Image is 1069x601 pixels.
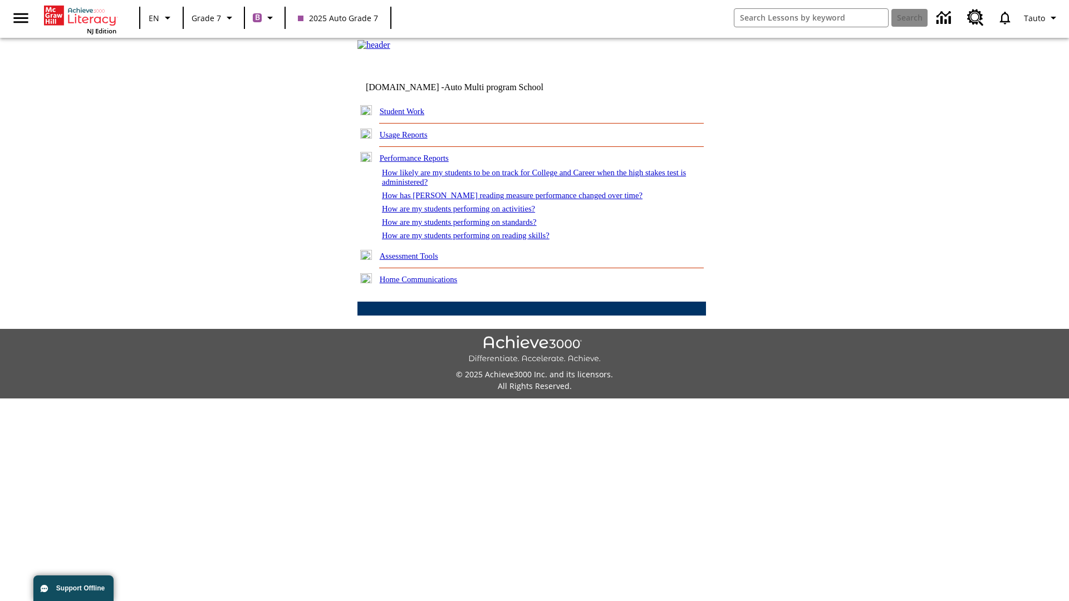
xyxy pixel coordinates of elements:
a: Home Communications [380,275,458,284]
img: plus.gif [360,273,372,283]
span: Tauto [1024,12,1045,24]
span: Grade 7 [192,12,221,24]
a: Notifications [990,3,1019,32]
img: header [357,40,390,50]
img: plus.gif [360,105,372,115]
span: Support Offline [56,584,105,592]
a: Assessment Tools [380,252,438,260]
span: EN [149,12,159,24]
a: How are my students performing on standards? [382,218,537,226]
button: Grade: Grade 7, Select a grade [187,8,241,28]
a: How are my students performing on reading skills? [382,231,550,240]
button: Profile/Settings [1019,8,1065,28]
a: Student Work [380,107,424,116]
a: Resource Center, Will open in new tab [960,3,990,33]
a: Usage Reports [380,130,428,139]
img: Achieve3000 Differentiate Accelerate Achieve [468,336,601,364]
input: search field [734,9,888,27]
button: Open side menu [4,2,37,35]
span: NJ Edition [87,27,116,35]
a: Performance Reports [380,154,449,162]
img: minus.gif [360,152,372,162]
button: Support Offline [33,575,114,601]
a: How has [PERSON_NAME] reading measure performance changed over time? [382,191,643,200]
img: plus.gif [360,250,372,260]
a: How are my students performing on activities? [382,204,535,213]
td: [DOMAIN_NAME] - [366,82,571,92]
button: Language: EN, Select a language [144,8,179,28]
button: Boost Class color is purple. Change class color [248,8,281,28]
img: plus.gif [360,129,372,139]
a: Data Center [930,3,960,33]
a: How likely are my students to be on track for College and Career when the high stakes test is adm... [382,168,686,186]
span: B [255,11,260,24]
nobr: Auto Multi program School [444,82,543,92]
span: 2025 Auto Grade 7 [298,12,378,24]
div: Home [44,3,116,35]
